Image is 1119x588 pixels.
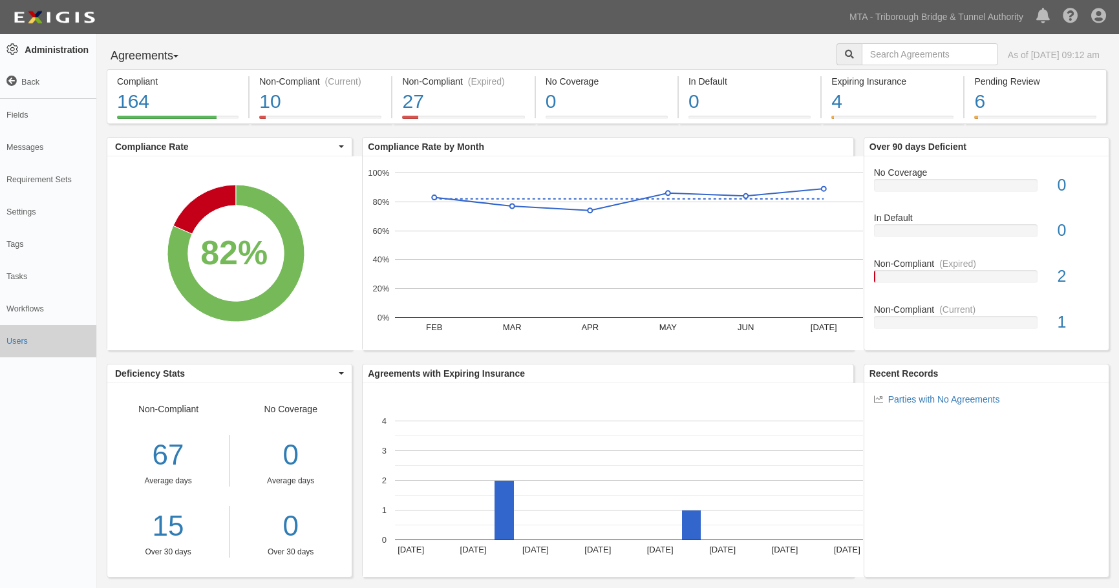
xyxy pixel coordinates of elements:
[117,75,239,88] div: Compliant
[822,116,963,126] a: Expiring Insurance4
[368,368,525,379] b: Agreements with Expiring Insurance
[460,545,487,554] text: [DATE]
[874,257,1099,303] a: Non-Compliant(Expired)2
[107,364,352,383] button: Deficiency Stats
[239,506,342,547] a: 0
[843,4,1030,30] a: MTA - Triborough Bridge & Tunnel Authority
[250,116,391,126] a: Non-Compliant(Current)10
[864,166,1109,179] div: No Coverage
[688,75,811,88] div: In Default
[1047,265,1109,288] div: 2
[107,506,229,547] a: 15
[373,255,390,264] text: 40%
[1047,174,1109,197] div: 0
[709,545,736,554] text: [DATE]
[536,116,677,126] a: No Coverage0
[368,142,484,152] b: Compliance Rate by Month
[373,197,390,207] text: 80%
[378,313,390,322] text: 0%
[363,383,879,577] svg: A chart.
[373,284,390,293] text: 20%
[874,303,1099,339] a: Non-Compliant(Current)1
[382,416,387,426] text: 4
[107,116,248,126] a: Compliant164
[772,545,798,554] text: [DATE]
[874,166,1099,212] a: No Coverage0
[874,211,1099,257] a: In Default0
[107,403,229,558] div: Non-Compliant
[939,257,976,270] div: (Expired)
[200,229,268,277] div: 82%
[107,435,229,476] div: 67
[834,545,860,554] text: [DATE]
[382,535,387,545] text: 0
[864,211,1109,224] div: In Default
[107,547,229,558] div: Over 30 days
[679,116,820,126] a: In Default0
[546,88,668,116] div: 0
[503,322,522,332] text: MAR
[115,140,336,153] span: Compliance Rate
[862,43,998,65] input: Search Agreements
[869,368,939,379] b: Recent Records
[974,75,1096,88] div: Pending Review
[117,88,239,116] div: 164
[831,75,954,88] div: Expiring Insurance
[888,394,1000,404] a: Parties with No Agreements
[107,476,229,487] div: Average days
[10,6,99,29] img: Logo
[811,322,837,332] text: [DATE]
[1047,311,1109,334] div: 1
[25,45,89,55] strong: Administration
[325,75,361,88] div: (Current)
[582,322,599,332] text: APR
[522,545,549,554] text: [DATE]
[585,545,612,554] text: [DATE]
[398,545,424,554] text: [DATE]
[831,88,954,116] div: 4
[647,545,674,554] text: [DATE]
[864,303,1109,316] div: Non-Compliant
[259,75,381,88] div: Non-Compliant (Current)
[688,88,811,116] div: 0
[1008,48,1100,61] div: As of [DATE] 09:12 am
[363,156,879,350] svg: A chart.
[373,226,390,235] text: 60%
[229,403,352,558] div: No Coverage
[468,75,505,88] div: (Expired)
[659,322,677,332] text: MAY
[382,505,387,515] text: 1
[239,547,342,558] div: Over 30 days
[382,446,387,456] text: 3
[738,322,754,332] text: JUN
[239,476,342,487] div: Average days
[546,75,668,88] div: No Coverage
[964,116,1106,126] a: Pending Review6
[259,88,381,116] div: 10
[239,435,342,476] div: 0
[107,138,352,156] button: Compliance Rate
[402,88,524,116] div: 27
[115,367,336,380] span: Deficiency Stats
[869,142,966,152] b: Over 90 days Deficient
[382,476,387,485] text: 2
[939,303,975,316] div: (Current)
[864,257,1109,270] div: Non-Compliant
[974,88,1096,116] div: 6
[402,75,524,88] div: Non-Compliant (Expired)
[1047,219,1109,242] div: 0
[426,322,442,332] text: FEB
[392,116,534,126] a: Non-Compliant(Expired)27
[107,156,365,350] svg: A chart.
[1063,9,1078,25] i: Help Center - Complianz
[368,168,390,178] text: 100%
[107,43,204,69] button: Agreements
